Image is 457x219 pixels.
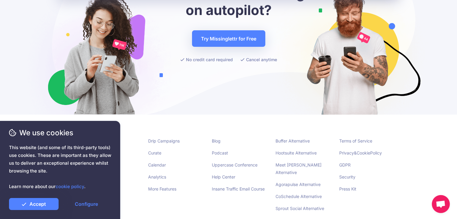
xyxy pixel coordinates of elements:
[339,186,356,191] a: Press Kit
[148,162,166,167] a: Calendar
[240,56,277,63] li: Cancel anytime
[339,149,394,157] li: & Policy
[212,174,235,179] a: Help Center
[276,206,324,211] a: Sprout Social Alternative
[276,182,321,187] a: Agorapulse Alternative
[212,162,257,167] a: Uppercase Conference
[276,150,317,155] a: Hootsuite Alternative
[148,150,161,155] a: Curate
[339,174,355,179] a: Security
[212,138,221,143] a: Blog
[339,150,354,155] a: Privacy
[148,138,180,143] a: Drip Campaigns
[148,174,166,179] a: Analytics
[276,194,322,199] a: CoSchedule Alternative
[9,198,59,210] a: Accept
[62,198,111,210] a: Configure
[192,30,265,47] a: Try Missinglettr for Free
[148,186,176,191] a: More Features
[212,186,265,191] a: Insane Traffic Email Course
[212,150,228,155] a: Podcast
[339,138,372,143] a: Terms of Service
[357,150,370,155] a: Cookie
[276,138,310,143] a: Buffer Alternative
[9,144,111,190] span: This website (and some of its third-party tools) use cookies. These are important as they allow u...
[339,162,351,167] a: GDPR
[9,127,111,138] span: We use cookies
[432,195,450,213] div: Open chat
[56,184,84,189] a: cookie policy
[180,56,233,63] li: No credit card required
[276,162,321,175] a: Meet [PERSON_NAME] Alternative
